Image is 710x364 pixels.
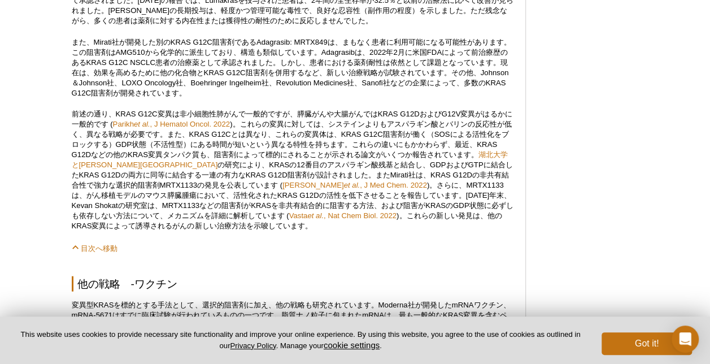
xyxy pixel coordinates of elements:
[289,211,397,220] a: Vastaet al., Nat Chem Biol. 2022
[672,326,699,353] div: Open Intercom Messenger
[602,332,692,355] button: Got it!
[282,181,427,189] a: [PERSON_NAME]et al., J Med Chem. 2022
[230,341,276,350] a: Privacy Policy
[113,120,230,128] a: Parikhet al., J Hematol Oncol. 2022
[307,211,324,220] em: et al.
[72,300,514,361] p: 変異型KRASを標的とする手法として、選択的阻害剤に加え、他の戦略も研究されています。Moderna社が開発したmRNAワクチン、mRNA-5671はすでに臨床試験が行われているものの一つです。...
[72,37,514,98] p: また、Mirati社が開発した別のKRAS G12C阻害剤であるAdagrasib: MRTX849は、まもなく患者に利用可能になる可能性があります。この阻害剤はAMG510から化学的に派生して...
[18,330,583,351] p: This website uses cookies to provide necessary site functionality and improve your online experie...
[134,120,150,128] em: et al.
[343,181,360,189] em: et al.
[72,109,514,231] p: 前述の通り、KRAS G12C変異は非小細胞性肺がんで一般的ですが、膵臓がんや大腸がんではKRAS G12DおよびG12V変異がはるかに一般的です ( )。これらの変異に対しては、システインより...
[72,244,118,253] a: 目次へ移動
[72,276,514,292] h2: 他の戦略 -ワクチン
[324,340,380,350] button: cookie settings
